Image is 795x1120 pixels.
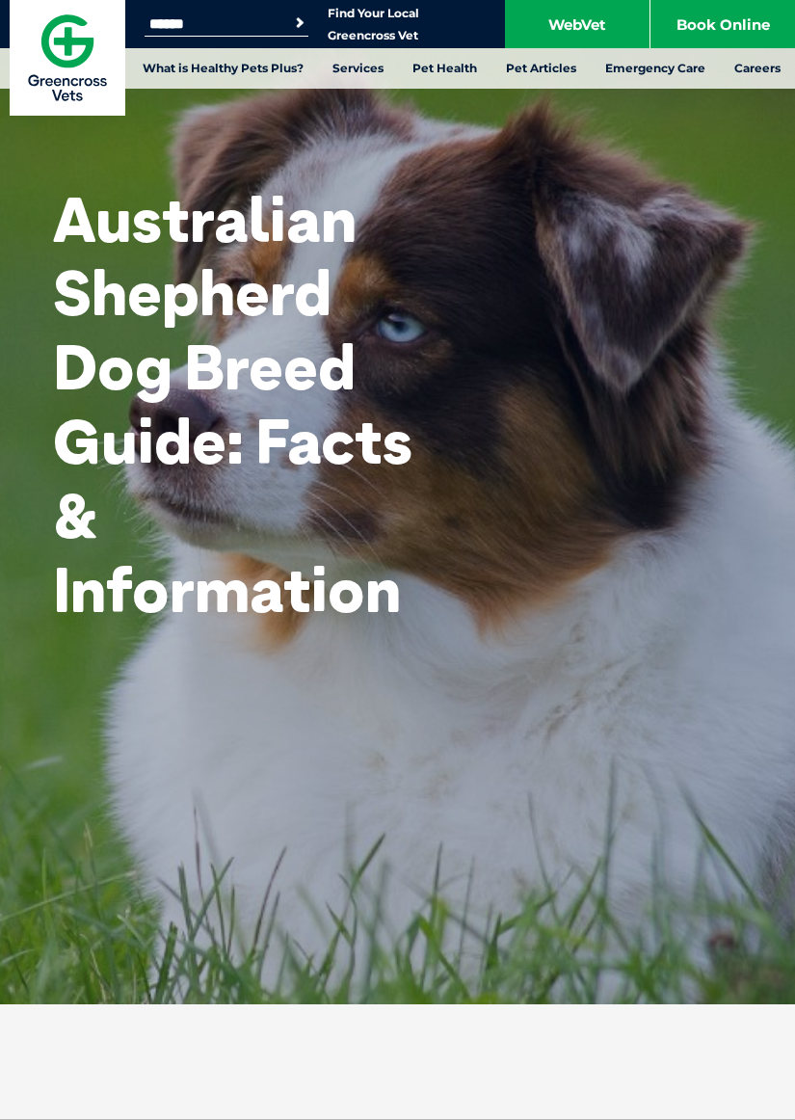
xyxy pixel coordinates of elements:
a: Services [318,48,398,89]
a: Find Your Local Greencross Vet [328,6,419,43]
a: Pet Articles [491,48,591,89]
h1: Australian Shepherd Dog Breed Guide: Facts & Information [53,183,429,627]
button: Search [290,13,309,33]
a: Emergency Care [591,48,720,89]
a: Careers [720,48,795,89]
a: Pet Health [398,48,491,89]
a: What is Healthy Pets Plus? [128,48,318,89]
